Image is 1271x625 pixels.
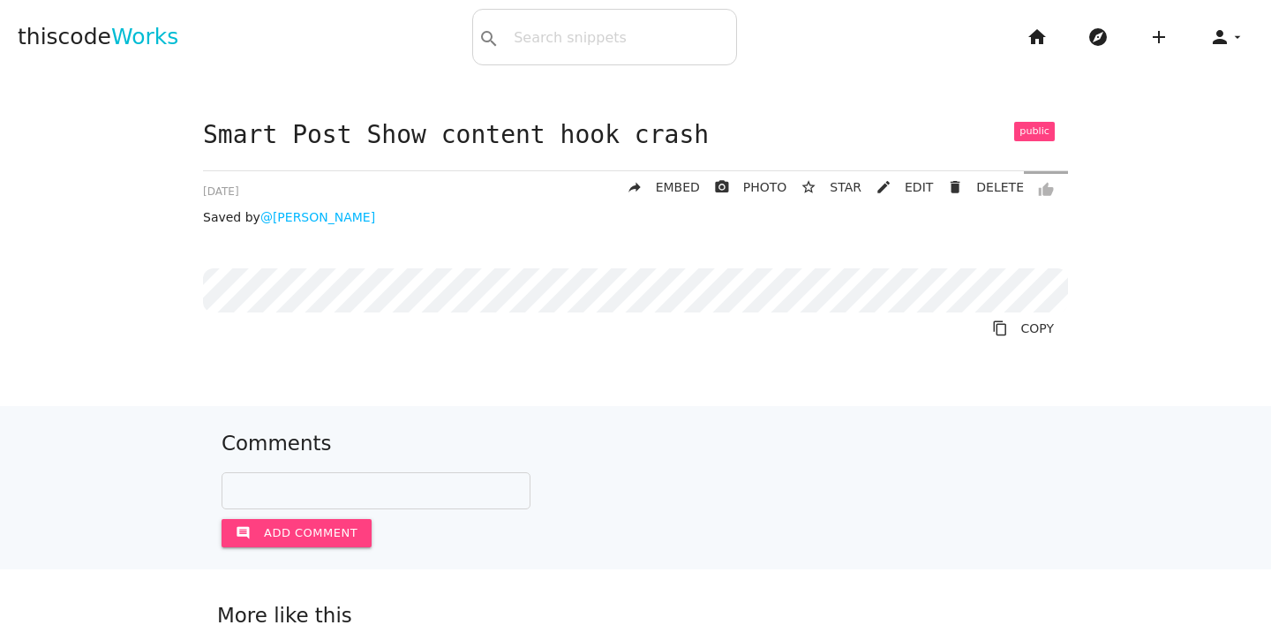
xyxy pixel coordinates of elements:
[505,19,736,56] input: Search snippets
[861,171,933,203] a: mode_editEDIT
[830,180,861,194] span: STAR
[1027,9,1048,65] i: home
[700,171,787,203] a: photo_cameraPHOTO
[627,171,643,203] i: reply
[203,210,1068,224] p: Saved by
[203,185,239,198] span: [DATE]
[786,171,861,203] button: star_borderSTAR
[801,171,816,203] i: star_border
[947,171,963,203] i: delete
[236,519,251,547] i: comment
[876,171,891,203] i: mode_edit
[18,9,178,65] a: thiscodeWorks
[222,519,372,547] button: commentAdd comment
[260,210,375,224] a: @[PERSON_NAME]
[656,180,700,194] span: EMBED
[976,180,1024,194] span: DELETE
[714,171,730,203] i: photo_camera
[1230,9,1245,65] i: arrow_drop_down
[1148,9,1169,65] i: add
[478,11,500,67] i: search
[222,433,1049,455] h5: Comments
[1087,9,1109,65] i: explore
[613,171,700,203] a: replyEMBED
[473,10,505,64] button: search
[905,180,933,194] span: EDIT
[933,171,1024,203] a: Delete Post
[203,122,1068,149] h1: Smart Post Show content hook crash
[978,312,1068,344] a: Copy to Clipboard
[111,24,178,49] span: Works
[1209,9,1230,65] i: person
[743,180,787,194] span: PHOTO
[992,312,1008,344] i: content_copy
